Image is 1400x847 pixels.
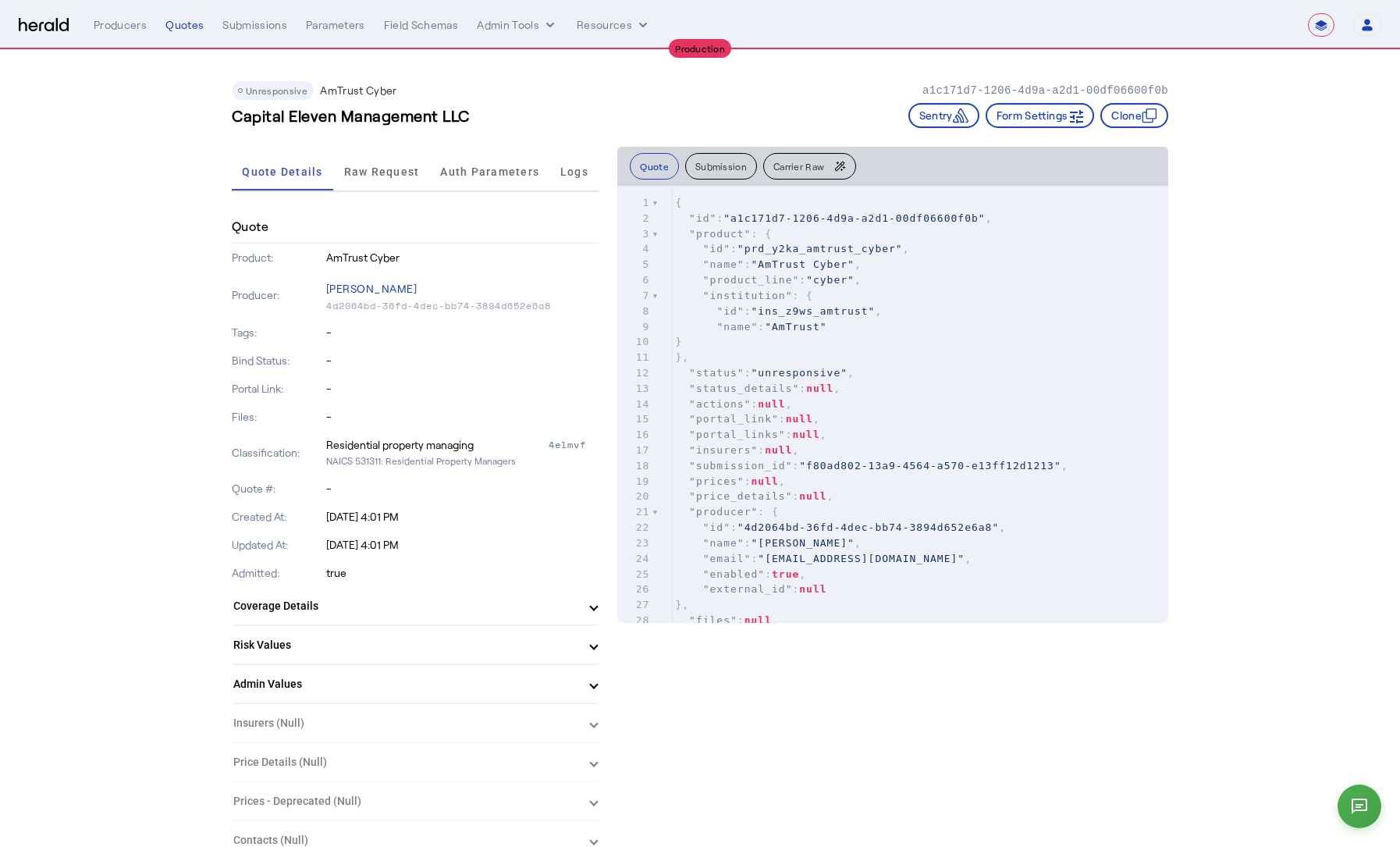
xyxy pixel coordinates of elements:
[752,475,779,487] span: null
[344,166,420,177] span: Raw Request
[320,83,397,98] p: AmTrust Cyber
[675,475,785,487] span: : ,
[675,351,689,363] span: },
[675,506,779,518] span: : {
[689,460,792,472] span: "submission_id"
[922,83,1168,98] p: a1c171d7-1206-4d9a-a2d1-00df06600f0b
[758,553,965,564] span: "[EMAIL_ADDRESS][DOMAIN_NAME]"
[703,243,730,254] span: "id"
[232,587,599,625] mat-expansion-panel-header: Coverage Details
[675,258,861,270] span: : ,
[675,321,826,333] span: :
[617,427,652,443] div: 16
[617,474,652,489] div: 19
[19,18,69,33] img: Herald Logo
[675,212,992,224] span: : ,
[763,153,856,180] button: Carrier Raw
[617,319,652,335] div: 9
[675,336,682,347] span: }
[94,17,147,33] div: Producers
[326,537,599,553] p: [DATE] 4:01 PM
[685,153,757,180] button: Submission
[689,614,737,626] span: "files"
[744,614,772,626] span: null
[689,490,792,502] span: "price_details"
[675,599,689,610] span: },
[617,186,1168,623] herald-code-block: quote
[675,614,779,626] span: : ,
[617,458,652,474] div: 18
[675,444,799,456] span: : ,
[326,409,599,425] p: -
[232,481,323,496] p: Quote #:
[752,537,855,549] span: "[PERSON_NAME]"
[232,105,470,126] h3: Capital Eleven Management LLC
[617,536,652,551] div: 23
[232,665,599,703] mat-expansion-panel-header: Admin Values
[232,217,268,236] h4: Quote
[675,228,772,240] span: : {
[675,274,861,286] span: : ,
[737,521,999,533] span: "4d2064bd-36fd-4dec-bb74-3894d652e6a8"
[689,429,786,440] span: "portal_links"
[440,166,539,177] span: Auth Parameters
[703,290,793,301] span: "institution"
[242,166,322,177] span: Quote Details
[232,537,323,553] p: Updated At:
[689,383,799,394] span: "status_details"
[617,226,652,242] div: 3
[617,381,652,397] div: 13
[617,211,652,226] div: 2
[758,398,785,410] span: null
[617,551,652,567] div: 24
[233,637,578,653] mat-panel-title: Risk Values
[675,521,1006,533] span: : ,
[617,411,652,427] div: 15
[560,166,588,177] span: Logs
[723,212,985,224] span: "a1c171d7-1206-4d9a-a2d1-00df06600f0b"
[786,413,813,425] span: null
[617,350,652,365] div: 11
[737,243,903,254] span: "prd_y2ka_amtrust_cyber"
[675,583,826,595] span: :
[752,305,876,317] span: "ins_z9ws_amtrust"
[326,481,599,496] p: -
[306,17,365,33] div: Parameters
[675,568,806,580] span: : ,
[617,304,652,319] div: 8
[326,453,599,468] p: NAICS 531311: Residential Property Managers
[703,568,765,580] span: "enabled"
[675,383,840,394] span: : ,
[617,504,652,520] div: 21
[617,195,652,211] div: 1
[232,250,323,265] p: Product:
[675,553,972,564] span: : ,
[233,676,578,692] mat-panel-title: Admin Values
[689,444,758,456] span: "insurers"
[703,537,744,549] span: "name"
[675,305,882,317] span: : ,
[689,475,744,487] span: "prices"
[675,490,833,502] span: : ,
[326,437,474,453] div: Residential property managing
[773,162,824,171] span: Carrier Raw
[617,288,652,304] div: 7
[689,398,751,410] span: "actions"
[326,565,599,581] p: true
[384,17,459,33] div: Field Schemas
[765,321,826,333] span: "AmTrust"
[232,509,323,525] p: Created At:
[716,305,744,317] span: "id"
[675,429,826,440] span: : ,
[630,153,679,180] button: Quote
[772,568,799,580] span: true
[549,437,599,453] div: 4elmvf
[232,287,323,303] p: Producer:
[617,613,652,628] div: 28
[477,17,558,33] button: internal dropdown menu
[675,537,861,549] span: : ,
[806,274,855,286] span: "cyber"
[799,460,1061,472] span: "f80ad802-13a9-4564-a570-e13ff12d1213"
[326,300,599,312] p: 4d2064bd-36fd-4dec-bb74-3894d652e6a8
[326,381,599,397] p: -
